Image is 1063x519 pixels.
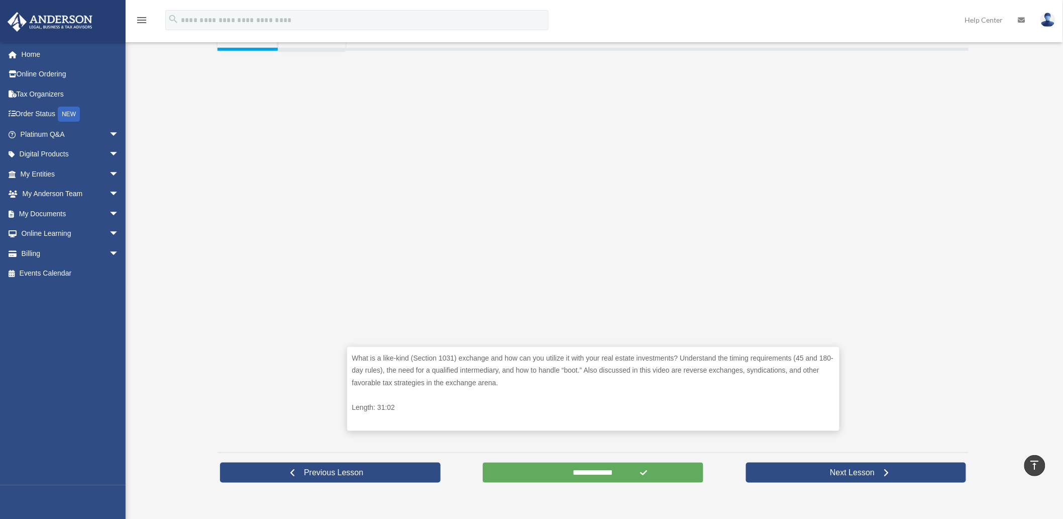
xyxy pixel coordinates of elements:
[7,204,134,224] a: My Documentsarrow_drop_down
[220,463,441,483] a: Previous Lesson
[168,14,179,25] i: search
[822,468,883,478] span: Next Lesson
[352,352,834,389] p: What is a like-kind (Section 1031) exchange and how can you utilize it with your real estate inve...
[109,164,129,185] span: arrow_drop_down
[136,18,148,26] a: menu
[109,224,129,244] span: arrow_drop_down
[136,14,148,26] i: menu
[7,243,134,264] a: Billingarrow_drop_down
[7,124,134,144] a: Platinum Q&Aarrow_drop_down
[7,264,134,284] a: Events Calendar
[7,144,134,164] a: Digital Productsarrow_drop_down
[7,104,134,125] a: Order StatusNEW
[1024,455,1045,476] a: vertical_align_top
[1029,459,1041,471] i: vertical_align_top
[58,107,80,122] div: NEW
[109,144,129,165] span: arrow_drop_down
[7,64,134,84] a: Online Ordering
[7,224,134,244] a: Online Learningarrow_drop_down
[7,184,134,204] a: My Anderson Teamarrow_drop_down
[352,401,834,414] p: Length: 31:02
[109,204,129,224] span: arrow_drop_down
[296,468,371,478] span: Previous Lesson
[347,65,839,342] iframe: 1031 Exchanges
[7,84,134,104] a: Tax Organizers
[7,164,134,184] a: My Entitiesarrow_drop_down
[1040,13,1055,27] img: User Pic
[109,124,129,145] span: arrow_drop_down
[7,44,134,64] a: Home
[5,12,95,32] img: Anderson Advisors Platinum Portal
[109,184,129,205] span: arrow_drop_down
[109,243,129,264] span: arrow_drop_down
[746,463,967,483] a: Next Lesson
